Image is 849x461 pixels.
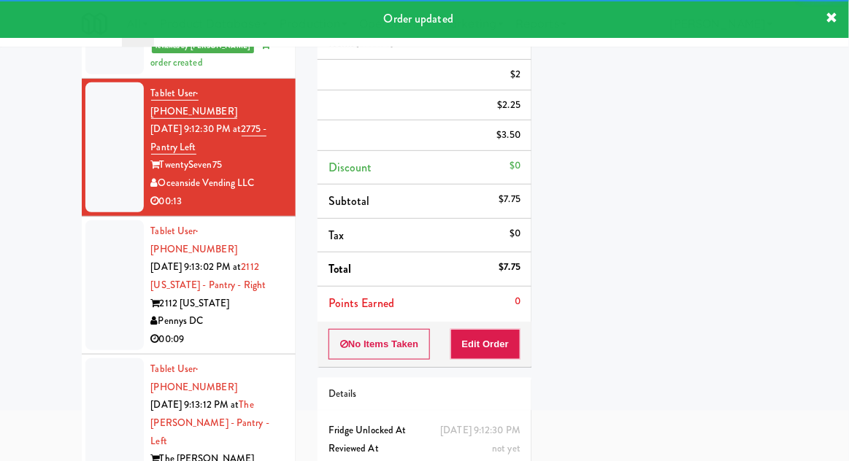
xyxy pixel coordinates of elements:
[82,217,296,355] li: Tablet User· [PHONE_NUMBER][DATE] 9:13:02 PM at2112 [US_STATE] - Pantry - Right2112 [US_STATE]Pen...
[151,398,269,447] a: The [PERSON_NAME] - Pantry - Left
[440,422,520,440] div: [DATE] 9:12:30 PM
[151,330,285,349] div: 00:09
[151,224,237,256] a: Tablet User· [PHONE_NUMBER]
[499,190,521,209] div: $7.75
[329,385,520,403] div: Details
[355,34,394,51] span: (3 )
[329,193,370,209] span: Subtotal
[151,174,285,193] div: Oceanside Vending LLC
[329,260,352,277] span: Total
[151,398,239,411] span: [DATE] 9:13:12 PM at
[499,258,521,276] div: $7.75
[384,10,453,27] span: Order updated
[329,227,344,244] span: Tax
[329,295,394,311] span: Points Earned
[365,34,391,51] ng-pluralize: items
[151,156,285,174] div: TwentySeven75
[329,159,372,176] span: Discount
[82,79,296,217] li: Tablet User· [PHONE_NUMBER][DATE] 9:12:30 PM at2775 - Pantry LeftTwentySeven75Oceanside Vending L...
[151,260,266,292] a: 2112 [US_STATE] - Pantry - Right
[510,225,520,243] div: $0
[329,422,520,440] div: Fridge Unlocked At
[329,34,394,51] span: Items
[329,329,431,360] button: No Items Taken
[151,122,267,155] a: 2775 - Pantry Left
[450,329,521,360] button: Edit Order
[151,312,285,330] div: Pennys DC
[510,157,520,175] div: $0
[151,224,237,256] span: · [PHONE_NUMBER]
[497,126,521,144] div: $3.50
[151,260,242,274] span: [DATE] 9:13:02 PM at
[151,295,285,313] div: 2112 [US_STATE]
[151,86,237,119] a: Tablet User· [PHONE_NUMBER]
[498,96,521,115] div: $2.25
[152,39,255,53] span: reviewed by [PERSON_NAME]
[151,362,237,394] span: · [PHONE_NUMBER]
[151,362,237,394] a: Tablet User· [PHONE_NUMBER]
[151,122,242,136] span: [DATE] 9:12:30 PM at
[151,86,237,118] span: · [PHONE_NUMBER]
[151,193,285,211] div: 00:13
[329,440,520,458] div: Reviewed At
[515,293,520,311] div: 0
[492,441,520,455] span: not yet
[510,66,520,84] div: $2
